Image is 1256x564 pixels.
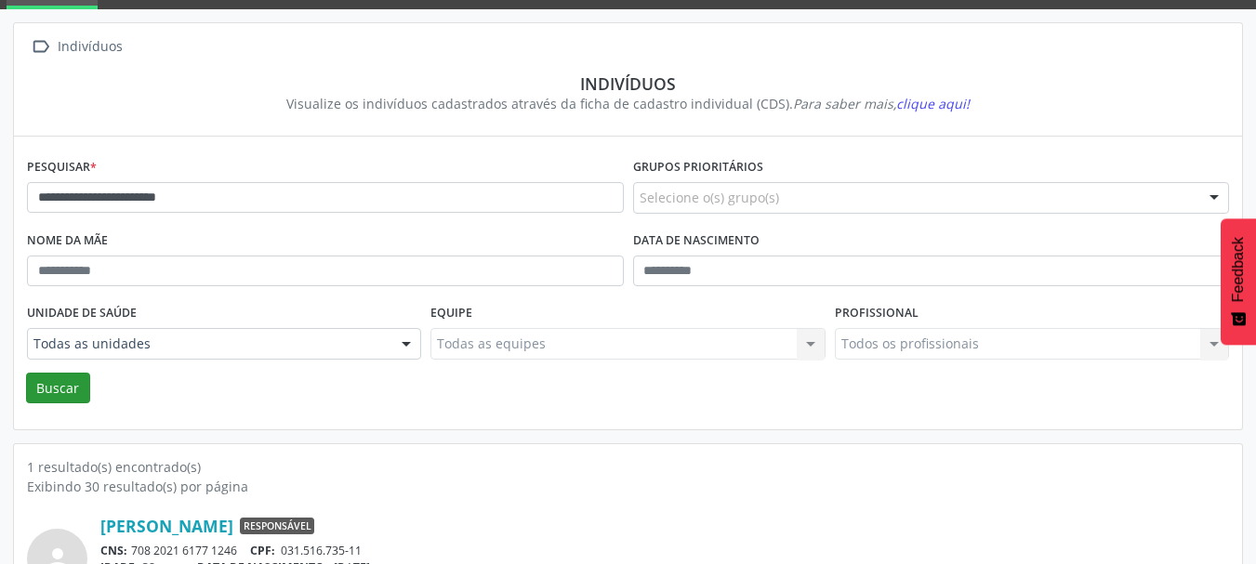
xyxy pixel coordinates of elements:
a: [PERSON_NAME] [100,516,233,536]
label: Data de nascimento [633,227,760,256]
label: Pesquisar [27,153,97,182]
span: Todas as unidades [33,334,383,353]
div: 708 2021 6177 1246 [100,543,1229,558]
a:  Indivíduos [27,33,126,60]
span: Selecione o(s) grupo(s) [640,188,779,207]
div: Indivíduos [54,33,126,60]
i: Para saber mais, [793,95,970,112]
label: Grupos prioritários [633,153,763,182]
span: CNS: [100,543,127,558]
i:  [27,33,54,60]
label: Profissional [835,299,919,328]
label: Nome da mãe [27,227,108,256]
label: Unidade de saúde [27,299,137,328]
span: Feedback [1230,237,1247,302]
button: Buscar [26,373,90,404]
button: Feedback - Mostrar pesquisa [1221,218,1256,345]
label: Equipe [430,299,472,328]
div: Visualize os indivíduos cadastrados através da ficha de cadastro individual (CDS). [40,94,1216,113]
span: CPF: [250,543,275,558]
span: 031.516.735-11 [281,543,362,558]
span: Responsável [240,518,314,534]
div: Indivíduos [40,73,1216,94]
div: Exibindo 30 resultado(s) por página [27,477,1229,496]
span: clique aqui! [896,95,970,112]
div: 1 resultado(s) encontrado(s) [27,457,1229,477]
